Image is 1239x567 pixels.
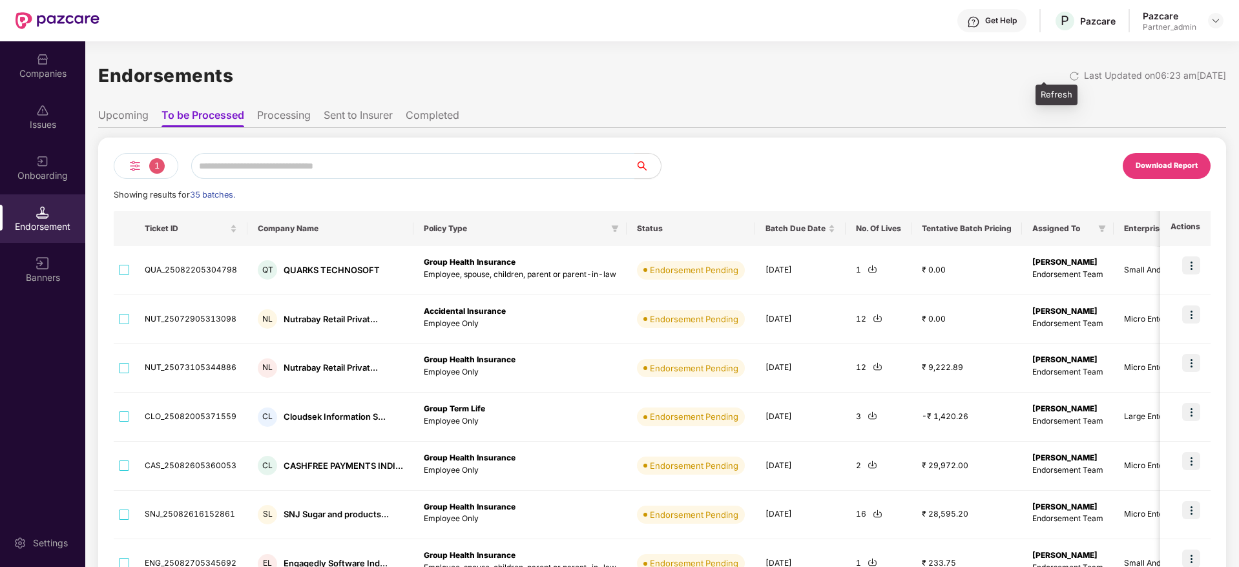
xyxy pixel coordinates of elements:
[1143,10,1196,22] div: Pazcare
[856,362,901,374] div: 12
[755,393,846,442] td: [DATE]
[424,415,616,428] p: Employee Only
[1036,85,1078,105] div: Refresh
[424,269,616,281] p: Employee, spouse, children, parent or parent-in-law
[873,362,882,371] img: svg+xml;base64,PHN2ZyBpZD0iRG93bmxvYWQtMjR4MjQiIHhtbG5zPSJodHRwOi8vd3d3LnczLm9yZy8yMDAwL3N2ZyIgd2...
[1124,223,1222,234] span: Enterprise Type
[650,508,738,521] div: Endorsement Pending
[258,407,277,427] div: CL
[755,295,846,344] td: [DATE]
[911,295,1022,344] td: ₹ 0.00
[258,456,277,475] div: CL
[650,263,738,276] div: Endorsement Pending
[284,362,378,374] div: Nutrabay Retail Privat...
[134,393,247,442] td: CLO_25082005371559
[1084,68,1226,83] div: Last Updated on 06:23 am[DATE]
[161,108,244,127] li: To be Processed
[424,318,616,330] p: Employee Only
[1032,404,1098,413] b: [PERSON_NAME]
[856,460,901,472] div: 2
[650,313,738,325] div: Endorsement Pending
[257,108,311,127] li: Processing
[284,508,389,521] div: SNJ Sugar and products...
[755,246,846,295] td: [DATE]
[145,223,227,234] span: Ticket ID
[284,264,380,276] div: QUARKS TECHNOSOFT
[856,508,901,521] div: 16
[856,411,901,423] div: 3
[14,537,26,550] img: svg+xml;base64,PHN2ZyBpZD0iU2V0dGluZy0yMHgyMCIgeG1sbnM9Imh0dHA6Ly93d3cudzMub3JnLzIwMDAvc3ZnIiB3aW...
[755,344,846,393] td: [DATE]
[911,393,1022,442] td: -₹ 1,420.26
[911,344,1022,393] td: ₹ 9,222.89
[755,491,846,540] td: [DATE]
[856,264,901,276] div: 1
[1032,550,1098,560] b: [PERSON_NAME]
[846,211,911,246] th: No. Of Lives
[424,550,515,560] b: Group Health Insurance
[16,12,99,29] img: New Pazcare Logo
[650,362,738,375] div: Endorsement Pending
[755,211,846,246] th: Batch Due Date
[1032,355,1098,364] b: [PERSON_NAME]
[134,491,247,540] td: SNJ_25082616152861
[98,61,233,90] h1: Endorsements
[856,313,901,325] div: 12
[1211,15,1221,26] img: svg+xml;base64,PHN2ZyBpZD0iRHJvcGRvd24tMzJ4MzIiIHhtbG5zPSJodHRwOi8vd3d3LnczLm9yZy8yMDAwL3N2ZyIgd2...
[911,246,1022,295] td: ₹ 0.00
[324,108,393,127] li: Sent to Insurer
[424,355,515,364] b: Group Health Insurance
[134,246,247,295] td: QUA_25082205304798
[634,153,661,179] button: search
[1160,211,1211,246] th: Actions
[36,53,49,66] img: svg+xml;base64,PHN2ZyBpZD0iQ29tcGFuaWVzIiB4bWxucz0iaHR0cDovL3d3dy53My5vcmcvMjAwMC9zdmciIHdpZHRoPS...
[868,264,877,274] img: svg+xml;base64,PHN2ZyBpZD0iRG93bmxvYWQtMjR4MjQiIHhtbG5zPSJodHRwOi8vd3d3LnczLm9yZy8yMDAwL3N2ZyIgd2...
[873,313,882,323] img: svg+xml;base64,PHN2ZyBpZD0iRG93bmxvYWQtMjR4MjQiIHhtbG5zPSJodHRwOi8vd3d3LnczLm9yZy8yMDAwL3N2ZyIgd2...
[627,211,755,246] th: Status
[424,306,506,316] b: Accidental Insurance
[650,410,738,423] div: Endorsement Pending
[1032,306,1098,316] b: [PERSON_NAME]
[1032,464,1103,477] p: Endorsement Team
[29,537,72,550] div: Settings
[36,104,49,117] img: svg+xml;base64,PHN2ZyBpZD0iSXNzdWVzX2Rpc2FibGVkIiB4bWxucz0iaHR0cDovL3d3dy53My5vcmcvMjAwMC9zdmciIH...
[258,358,277,378] div: NL
[1182,403,1200,421] img: icon
[873,509,882,519] img: svg+xml;base64,PHN2ZyBpZD0iRG93bmxvYWQtMjR4MjQiIHhtbG5zPSJodHRwOi8vd3d3LnczLm9yZy8yMDAwL3N2ZyIgd2...
[149,158,165,174] span: 1
[1182,452,1200,470] img: icon
[247,211,413,246] th: Company Name
[967,15,980,28] img: svg+xml;base64,PHN2ZyBpZD0iSGVscC0zMngzMiIgeG1sbnM9Imh0dHA6Ly93d3cudzMub3JnLzIwMDAvc3ZnIiB3aWR0aD...
[1032,269,1103,281] p: Endorsement Team
[1061,13,1069,28] span: P
[190,190,235,200] span: 35 batches.
[911,491,1022,540] td: ₹ 28,595.20
[98,108,149,127] li: Upcoming
[1182,305,1200,324] img: icon
[1069,71,1079,81] img: svg+xml;base64,PHN2ZyBpZD0iUmVsb2FkLTMyeDMyIiB4bWxucz0iaHR0cDovL3d3dy53My5vcmcvMjAwMC9zdmciIHdpZH...
[1136,160,1198,172] div: Download Report
[284,460,403,472] div: CASHFREE PAYMENTS INDI...
[114,190,235,200] span: Showing results for
[424,502,515,511] b: Group Health Insurance
[985,15,1017,26] div: Get Help
[765,223,826,234] span: Batch Due Date
[1032,223,1093,234] span: Assigned To
[424,513,616,525] p: Employee Only
[36,206,49,219] img: svg+xml;base64,PHN2ZyB3aWR0aD0iMTQuNSIgaGVpZ2h0PSIxNC41IiB2aWV3Qm94PSIwIDAgMTYgMTYiIGZpbGw9Im5vbm...
[650,459,738,472] div: Endorsement Pending
[36,155,49,168] img: svg+xml;base64,PHN2ZyB3aWR0aD0iMjAiIGhlaWdodD0iMjAiIHZpZXdCb3g9IjAgMCAyMCAyMCIgZmlsbD0ibm9uZSIgeG...
[911,442,1022,491] td: ₹ 29,972.00
[1182,354,1200,372] img: icon
[1182,501,1200,519] img: icon
[258,309,277,329] div: NL
[1032,453,1098,462] b: [PERSON_NAME]
[1098,225,1106,232] span: filter
[868,557,877,567] img: svg+xml;base64,PHN2ZyBpZD0iRG93bmxvYWQtMjR4MjQiIHhtbG5zPSJodHRwOi8vd3d3LnczLm9yZy8yMDAwL3N2ZyIgd2...
[134,295,247,344] td: NUT_25072905313098
[1032,318,1103,330] p: Endorsement Team
[1032,257,1098,267] b: [PERSON_NAME]
[1143,22,1196,32] div: Partner_admin
[1096,221,1109,236] span: filter
[1032,513,1103,525] p: Endorsement Team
